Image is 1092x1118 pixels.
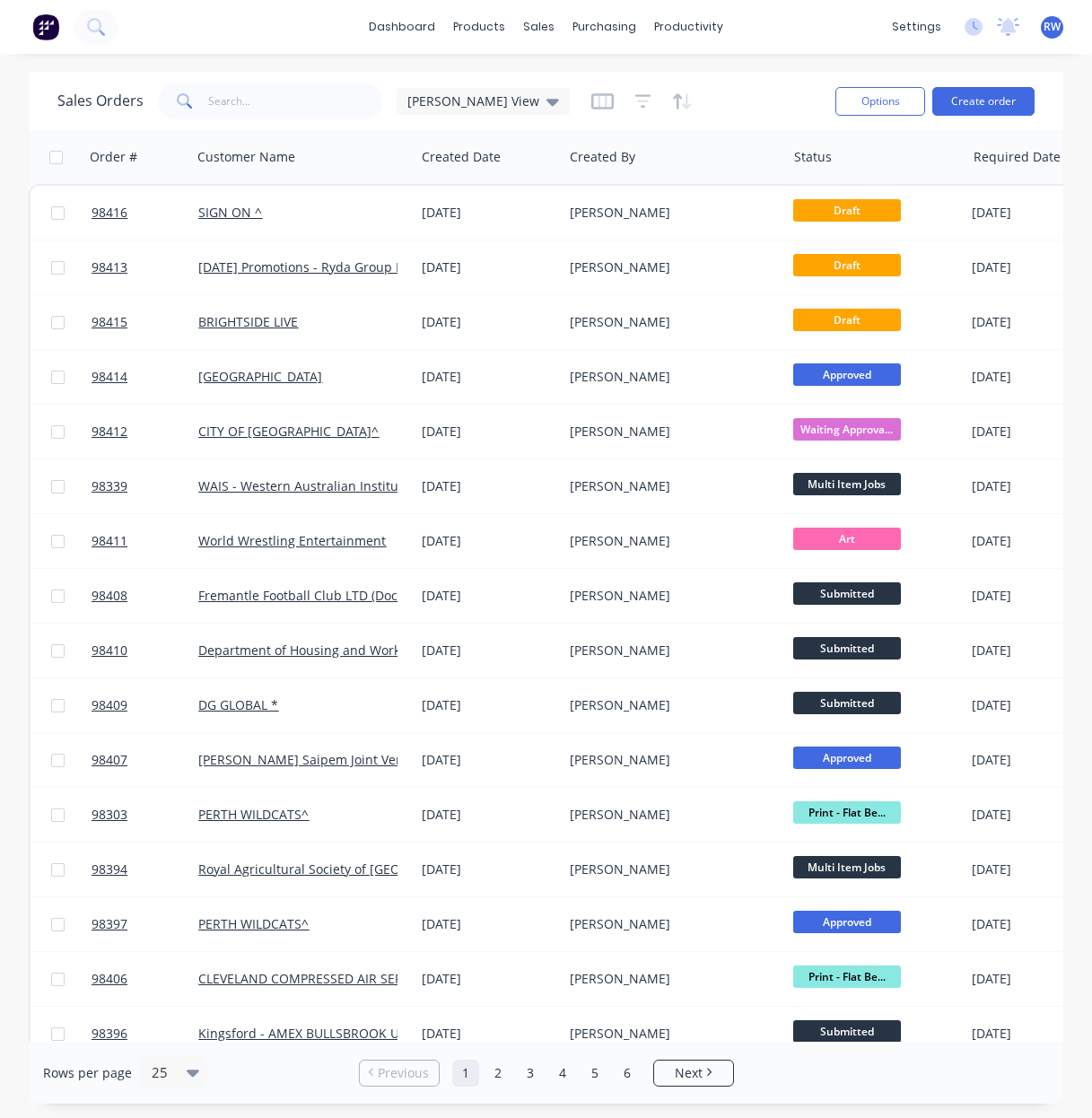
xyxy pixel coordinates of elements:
[793,363,901,386] span: Approved
[422,532,555,550] div: [DATE]
[92,477,127,495] span: 98339
[570,642,768,659] div: [PERSON_NAME]
[654,1064,733,1082] a: Next page
[422,423,555,441] div: [DATE]
[92,751,127,769] span: 98407
[92,696,127,714] span: 98409
[422,970,555,988] div: [DATE]
[793,747,901,769] span: Approved
[198,368,322,385] a: [GEOGRAPHIC_DATA]
[570,532,768,550] div: [PERSON_NAME]
[422,148,501,166] div: Created Date
[485,1060,511,1087] a: Page 2
[92,569,198,623] a: 98408
[198,806,309,823] a: PERTH WILDCATS^
[92,860,127,878] span: 98394
[378,1064,429,1082] span: Previous
[793,801,901,824] span: Print - Flat Be...
[198,751,429,768] a: [PERSON_NAME] Saipem Joint Venture
[517,1060,544,1087] a: Page 3
[92,897,198,951] a: 98397
[793,637,901,659] span: Submitted
[208,83,383,119] input: Search...
[198,970,443,987] a: CLEVELAND COMPRESSED AIR SERVICES^
[1044,19,1061,35] span: RW
[198,423,379,440] a: CITY OF [GEOGRAPHIC_DATA]^
[92,788,198,842] a: 98303
[422,915,555,933] div: [DATE]
[92,514,198,568] a: 98411
[793,911,901,933] span: Approved
[570,751,768,769] div: [PERSON_NAME]
[581,1060,608,1087] a: Page 5
[198,860,494,878] a: Royal Agricultural Society of [GEOGRAPHIC_DATA]
[675,1064,703,1082] span: Next
[570,148,635,166] div: Created By
[422,806,555,824] div: [DATE]
[198,313,298,330] a: BRIGHTSIDE LIVE
[92,806,127,824] span: 98303
[198,915,309,932] a: PERTH WILDCATS^
[360,1064,439,1082] a: Previous page
[794,148,832,166] div: Status
[92,423,127,441] span: 98412
[570,806,768,824] div: [PERSON_NAME]
[570,587,768,605] div: [PERSON_NAME]
[32,13,59,40] img: Factory
[793,965,901,988] span: Print - Flat Be...
[793,1020,901,1043] span: Submitted
[422,860,555,878] div: [DATE]
[92,952,198,1006] a: 98406
[198,642,406,659] a: Department of Housing and Works
[92,532,127,550] span: 98411
[92,1025,127,1043] span: 98396
[793,418,901,441] span: Waiting Approva...
[43,1064,132,1082] span: Rows per page
[835,87,925,116] button: Options
[793,582,901,605] span: Submitted
[793,473,901,495] span: Multi Item Jobs
[92,1007,198,1061] a: 98396
[422,204,555,222] div: [DATE]
[422,587,555,605] div: [DATE]
[452,1060,479,1087] a: Page 1 is your current page
[92,186,198,240] a: 98416
[974,148,1061,166] div: Required Date
[57,92,144,109] h1: Sales Orders
[422,368,555,386] div: [DATE]
[198,477,461,494] a: WAIS - Western Australian Institute of Sport
[793,856,901,878] span: Multi Item Jobs
[570,696,768,714] div: [PERSON_NAME]
[92,843,198,896] a: 98394
[883,13,950,40] div: settings
[422,1025,555,1043] div: [DATE]
[92,970,127,988] span: 98406
[570,860,768,878] div: [PERSON_NAME]
[92,295,198,349] a: 98415
[92,240,198,294] a: 98413
[198,204,262,221] a: SIGN ON ^
[197,148,295,166] div: Customer Name
[92,733,198,787] a: 98407
[932,87,1035,116] button: Create order
[422,313,555,331] div: [DATE]
[422,696,555,714] div: [DATE]
[92,368,127,386] span: 98414
[614,1060,641,1087] a: Page 6
[92,405,198,459] a: 98412
[92,204,127,222] span: 98416
[563,13,645,40] div: purchasing
[549,1060,576,1087] a: Page 4
[407,92,539,110] span: [PERSON_NAME] View
[92,459,198,513] a: 98339
[90,148,137,166] div: Order #
[570,423,768,441] div: [PERSON_NAME]
[570,1025,768,1043] div: [PERSON_NAME]
[570,368,768,386] div: [PERSON_NAME]
[92,624,198,677] a: 98410
[92,350,198,404] a: 98414
[92,258,127,276] span: 98413
[422,642,555,659] div: [DATE]
[570,258,768,276] div: [PERSON_NAME]
[92,642,127,659] span: 98410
